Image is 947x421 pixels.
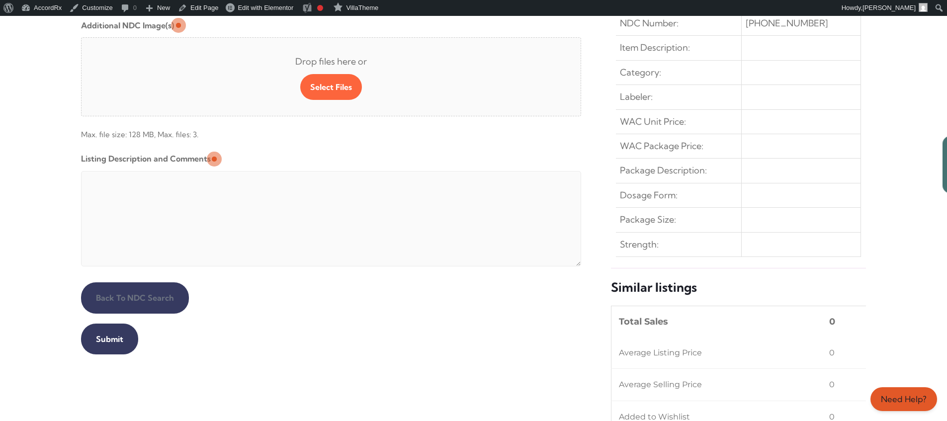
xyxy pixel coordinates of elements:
[620,138,703,154] span: WAC Package Price:
[97,54,565,70] span: Drop files here or
[619,345,702,361] span: Average Listing Price
[620,212,676,228] span: Package Size:
[81,151,211,167] label: Listing Description and Comments
[81,120,582,143] span: Max. file size: 128 MB, Max. files: 3.
[81,17,174,33] label: Additional NDC Image(s)
[619,377,702,393] span: Average Selling Price
[829,345,835,361] span: 0
[870,387,937,411] a: Need Help?
[829,314,835,330] span: 0
[620,65,661,81] span: Category:
[620,237,659,253] span: Strength:
[746,15,828,31] span: [PHONE_NUMBER]
[81,324,138,354] input: Submit
[620,40,690,56] span: Item Description:
[620,187,678,203] span: Dosage Form:
[862,4,916,11] span: [PERSON_NAME]
[317,5,323,11] div: Focus keyphrase not set
[619,314,668,330] span: Total Sales
[300,74,362,100] button: select files, additional ndc image(s)
[620,89,653,105] span: Labeler:
[238,4,293,11] span: Edit with Elementor
[829,377,835,393] span: 0
[81,282,189,313] input: Back to NDC Search
[611,279,866,296] h5: Similar listings
[620,15,679,31] span: NDC Number:
[620,163,707,178] span: Package Description:
[620,114,686,130] span: WAC Unit Price:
